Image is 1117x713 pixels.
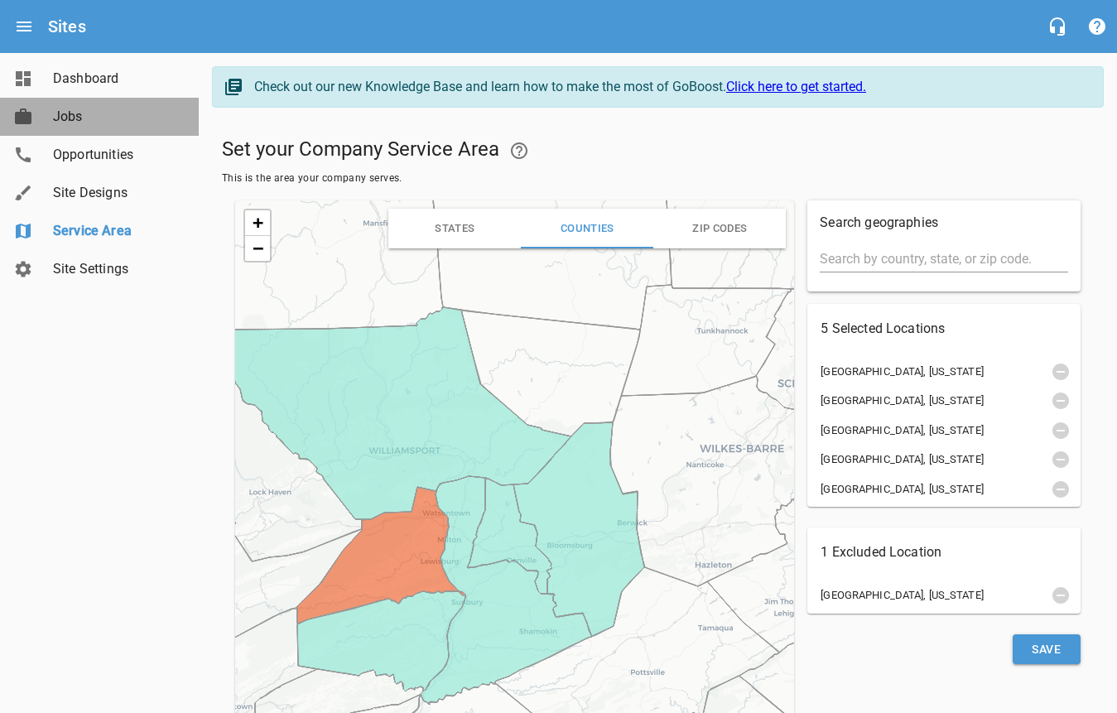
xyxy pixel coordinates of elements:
h6: 5 Selected Locations [821,317,1067,340]
a: Zoom out [245,236,270,261]
a: Learn more about your Service Area [499,131,539,171]
a: Click here to get started. [726,79,866,94]
h5: Set your Company Service Area [222,131,1094,171]
button: Save [1013,634,1081,665]
span: Jobs [53,107,179,127]
span: [GEOGRAPHIC_DATA], [US_STATE] [821,422,999,439]
span: States [435,222,474,234]
button: Live Chat [1038,7,1077,46]
a: Zoom in [245,210,270,236]
span: Dashboard [53,69,179,89]
span: This is the area your company serves. [222,171,1094,187]
h6: 1 Excluded Location [821,541,1067,564]
span: [GEOGRAPHIC_DATA], [US_STATE] [821,451,999,468]
span: [GEOGRAPHIC_DATA], [US_STATE] [821,587,999,604]
input: Search by country, state, or zip code. [820,246,1068,272]
span: Site Designs [53,183,179,203]
span: Site Settings [53,259,179,279]
button: Open drawer [4,7,44,46]
span: − [253,238,263,258]
span: ZIP Codes [692,222,747,234]
span: Counties [561,222,614,234]
h6: Sites [48,13,86,40]
span: [GEOGRAPHIC_DATA], [US_STATE] [821,364,999,380]
p: Search geographies [820,213,1068,233]
span: Save [1026,639,1067,660]
span: [GEOGRAPHIC_DATA], [US_STATE] [821,481,999,498]
span: + [253,212,263,233]
span: Service Area [53,221,179,241]
div: Check out our new Knowledge Base and learn how to make the most of GoBoost. [254,77,1086,97]
span: Opportunities [53,145,179,165]
span: [GEOGRAPHIC_DATA], [US_STATE] [821,393,999,409]
button: Support Portal [1077,7,1117,46]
